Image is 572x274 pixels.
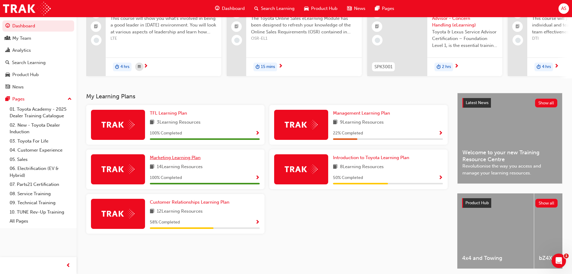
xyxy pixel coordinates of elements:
[150,174,182,181] span: 100 % Completed
[333,110,390,116] span: Management Learning Plan
[442,63,451,70] span: 2 hrs
[68,95,72,103] span: up-icon
[438,175,443,181] span: Show Progress
[437,63,441,71] span: duration-icon
[454,64,459,69] span: next-icon
[150,154,203,161] a: Marketing Learning Plan
[564,254,569,258] span: 1
[340,119,384,126] span: 9 Learning Resources
[432,29,498,49] span: Toyota & Lexus Service Advisor Certification – Foundation Level 1, is the essential training cour...
[333,154,412,161] a: Introduction to Toyota Learning Plan
[7,189,74,199] a: 08. Service Training
[537,63,541,71] span: duration-icon
[235,23,239,31] span: booktick-icon
[120,63,129,70] span: 4 hrs
[2,69,74,80] a: Product Hub
[110,15,216,35] span: This course will show you what's involved in being a good leader in [DATE] environment. You will ...
[215,5,219,12] span: guage-icon
[12,71,39,78] div: Product Hub
[333,130,363,137] span: 22 % Completed
[462,163,557,176] span: Revolutionise the way you access and manage your learning resources.
[255,219,260,226] button: Show Progress
[347,5,352,12] span: news-icon
[5,48,10,53] span: chart-icon
[255,220,260,225] span: Show Progress
[311,5,337,12] span: Product Hub
[150,199,232,206] a: Customer Relationships Learning Plan
[251,15,357,35] span: The Toyota Online Sales eLearning Module has been designed to refresh your knowledge of the Onlin...
[150,119,154,126] span: book-icon
[462,149,557,163] span: Welcome to your new Training Resource Centre
[542,63,551,70] span: 4 hrs
[150,110,189,117] a: TFL Learning Plan
[535,199,558,208] button: Show all
[5,60,10,66] span: search-icon
[150,199,229,205] span: Customer Relationships Learning Plan
[261,63,275,70] span: 15 mins
[535,99,558,107] button: Show all
[157,208,203,215] span: 12 Learning Resources
[255,130,260,137] button: Show Progress
[7,180,74,189] a: 07. Parts21 Certification
[250,2,299,15] a: search-iconSearch Learning
[12,84,24,91] div: News
[86,93,448,100] h3: My Learning Plans
[138,63,141,71] span: calendar-icon
[333,163,337,171] span: book-icon
[457,193,534,269] a: 4x4 and Towing
[222,5,245,12] span: Dashboard
[12,47,31,54] div: Analytics
[333,119,337,126] span: book-icon
[342,2,370,15] a: news-iconNews
[255,174,260,182] button: Show Progress
[552,254,566,268] iframe: Intercom live chat
[5,72,10,78] span: car-icon
[7,198,74,208] a: 09. Technical Training
[2,57,74,68] a: Search Learning
[438,174,443,182] button: Show Progress
[7,146,74,155] a: 04. Customer Experience
[375,23,379,31] span: booktick-icon
[110,35,216,42] span: LTE
[7,137,74,146] a: 03. Toyota For Life
[66,262,71,269] span: prev-icon
[367,3,502,76] a: 0SPK3001SPK3001 Service Advisor - Concern Handling (eLearning)Toyota & Lexus Service Advisor Cert...
[255,175,260,181] span: Show Progress
[12,35,31,42] div: My Team
[340,163,384,171] span: 8 Learning Resources
[462,98,557,108] a: Latest NewsShow all
[7,105,74,121] a: 01. Toyota Academy - 2025 Dealer Training Catalogue
[333,155,409,160] span: Introduction to Toyota Learning Plan
[561,5,566,12] span: AS
[2,19,74,94] button: DashboardMy TeamAnalyticsSearch LearningProduct HubNews
[234,38,240,43] span: learningRecordVerb_NONE-icon
[144,64,148,69] span: next-icon
[515,38,521,43] span: learningRecordVerb_NONE-icon
[333,174,363,181] span: 50 % Completed
[558,3,569,14] button: AS
[7,208,74,217] a: 10. TUNE Rev-Up Training
[150,130,182,137] span: 100 % Completed
[150,163,154,171] span: book-icon
[2,94,74,105] button: Pages
[2,33,74,44] a: My Team
[5,97,10,102] span: pages-icon
[285,120,318,129] img: Trak
[438,131,443,136] span: Show Progress
[227,3,362,76] a: Toyota Online Sales eLearning ModuleThe Toyota Online Sales eLearning Module has been designed to...
[7,217,74,226] a: All Pages
[374,63,392,70] span: SPK3001
[101,165,135,174] img: Trak
[333,110,392,117] a: Management Learning Plan
[2,20,74,32] a: Dashboard
[2,82,74,93] a: News
[150,208,154,215] span: book-icon
[375,5,380,12] span: pages-icon
[254,5,259,12] span: search-icon
[304,5,309,12] span: car-icon
[7,121,74,137] a: 02. New - Toyota Dealer Induction
[150,110,187,116] span: TFL Learning Plan
[382,5,394,12] span: Pages
[157,163,203,171] span: 14 Learning Resources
